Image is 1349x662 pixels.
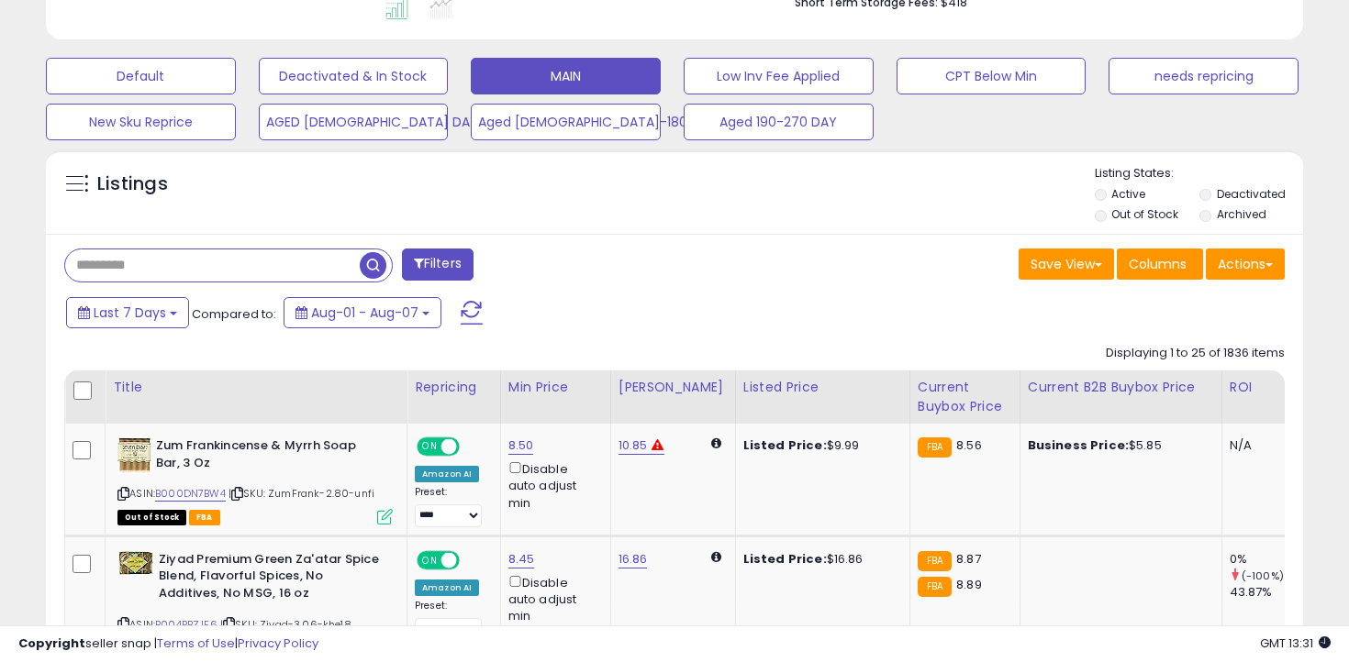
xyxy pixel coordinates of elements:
[259,104,449,140] button: AGED [DEMOGRAPHIC_DATA] DAY
[311,303,418,322] span: Aug-01 - Aug-07
[508,572,596,625] div: Disable auto adjust min
[1217,206,1266,222] label: Archived
[918,551,952,571] small: FBA
[94,303,166,322] span: Last 7 Days
[1242,568,1284,583] small: (-100%)
[415,579,479,596] div: Amazon AI
[117,437,393,523] div: ASIN:
[415,466,479,482] div: Amazon AI
[684,104,874,140] button: Aged 190-270 DAY
[918,378,1012,416] div: Current Buybox Price
[192,305,276,323] span: Compared to:
[46,58,236,94] button: Default
[918,577,952,597] small: FBA
[113,378,399,397] div: Title
[1260,634,1331,652] span: 2025-08-15 13:31 GMT
[1129,255,1187,273] span: Columns
[956,576,982,593] span: 8.89
[956,550,981,568] span: 8.87
[415,486,486,527] div: Preset:
[743,551,896,568] div: $16.86
[156,437,379,476] b: Zum Frankincense & Myrrh Soap Bar, 3 Oz
[46,104,236,140] button: New Sku Reprice
[508,436,534,455] a: 8.50
[1230,584,1304,601] div: 43.87%
[1028,436,1129,454] b: Business Price:
[418,552,441,568] span: ON
[157,634,235,652] a: Terms of Use
[259,58,449,94] button: Deactivated & In Stock
[284,297,441,328] button: Aug-01 - Aug-07
[117,437,151,474] img: 51n483coztS._SL40_.jpg
[1111,206,1178,222] label: Out of Stock
[684,58,874,94] button: Low Inv Fee Applied
[743,378,902,397] div: Listed Price
[743,437,896,454] div: $9.99
[508,378,603,397] div: Min Price
[918,437,952,458] small: FBA
[97,171,168,197] h5: Listings
[117,510,186,525] span: All listings that are currently out of stock and unavailable for purchase on Amazon
[155,486,226,502] a: B000DN7BW4
[457,552,486,568] span: OFF
[1206,248,1285,280] button: Actions
[471,104,661,140] button: Aged [DEMOGRAPHIC_DATA]-180 DAY
[1230,551,1304,568] div: 0%
[1111,186,1145,202] label: Active
[897,58,1087,94] button: CPT Below Min
[1109,58,1299,94] button: needs repricing
[418,439,441,455] span: ON
[743,550,827,568] b: Listed Price:
[415,378,493,397] div: Repricing
[238,634,318,652] a: Privacy Policy
[415,600,486,641] div: Preset:
[117,551,154,575] img: 51nYyuA2GwL._SL40_.jpg
[1095,165,1304,182] p: Listing States:
[1117,248,1203,280] button: Columns
[508,550,535,568] a: 8.45
[159,551,382,607] b: Ziyad Premium Green Za'atar Spice Blend, Flavorful Spices, No Additives, No MSG, 16 oz
[743,436,827,454] b: Listed Price:
[189,510,220,525] span: FBA
[1217,186,1286,202] label: Deactivated
[619,378,728,397] div: [PERSON_NAME]
[402,248,474,281] button: Filters
[508,458,596,512] div: Disable auto adjust min
[471,58,661,94] button: MAIN
[1230,437,1290,454] div: N/A
[18,635,318,653] div: seller snap | |
[1230,378,1297,397] div: ROI
[619,550,648,568] a: 16.86
[457,439,486,455] span: OFF
[18,634,85,652] strong: Copyright
[1106,345,1285,362] div: Displaying 1 to 25 of 1836 items
[66,297,189,328] button: Last 7 Days
[619,436,648,455] a: 10.85
[229,486,374,501] span: | SKU: ZumFrank-2.80-unfi
[1028,437,1208,454] div: $5.85
[1028,378,1214,397] div: Current B2B Buybox Price
[1019,248,1114,280] button: Save View
[956,436,982,454] span: 8.56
